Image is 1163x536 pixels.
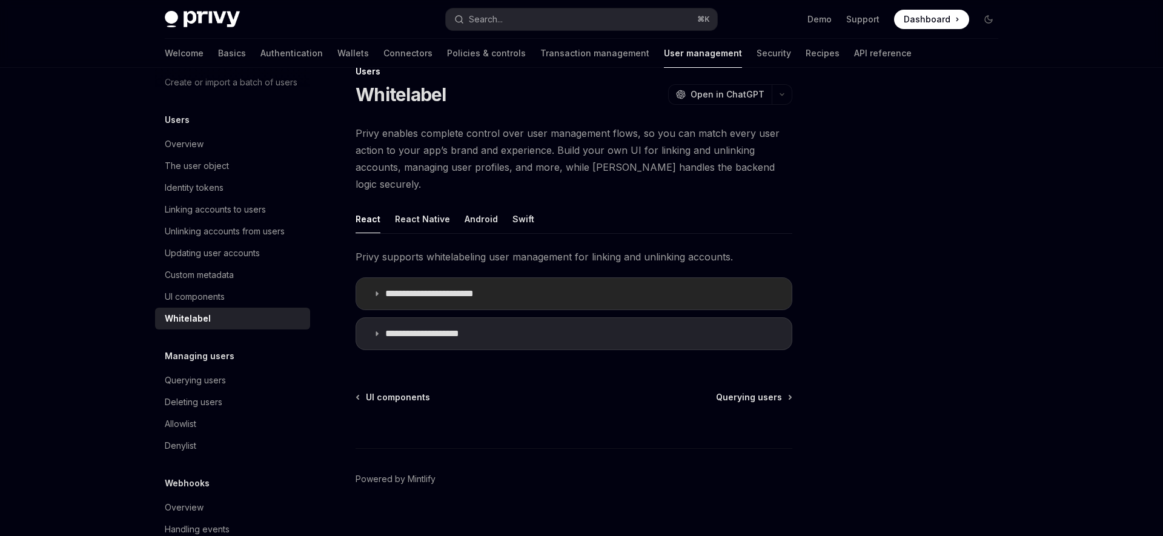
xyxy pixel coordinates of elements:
[446,8,717,30] button: Open search
[540,39,649,68] a: Transaction management
[846,13,880,25] a: Support
[155,155,310,177] a: The user object
[894,10,969,29] a: Dashboard
[664,39,742,68] a: User management
[807,13,832,25] a: Demo
[155,242,310,264] a: Updating user accounts
[337,39,369,68] a: Wallets
[757,39,791,68] a: Security
[979,10,998,29] button: Toggle dark mode
[465,205,498,233] div: Android
[218,39,246,68] a: Basics
[165,438,196,453] div: Denylist
[356,248,792,265] span: Privy supports whitelabeling user management for linking and unlinking accounts.
[155,199,310,220] a: Linking accounts to users
[512,205,534,233] div: Swift
[155,220,310,242] a: Unlinking accounts from users
[155,133,310,155] a: Overview
[165,224,285,239] div: Unlinking accounts from users
[155,497,310,518] a: Overview
[165,39,204,68] a: Welcome
[165,311,211,326] div: Whitelabel
[165,373,226,388] div: Querying users
[716,391,791,403] a: Querying users
[366,391,430,403] span: UI components
[357,391,430,403] a: UI components
[155,264,310,286] a: Custom metadata
[155,435,310,457] a: Denylist
[469,12,503,27] div: Search...
[447,39,526,68] a: Policies & controls
[155,391,310,413] a: Deleting users
[356,84,446,105] h1: Whitelabel
[716,391,782,403] span: Querying users
[165,395,222,409] div: Deleting users
[165,500,204,515] div: Overview
[904,13,950,25] span: Dashboard
[395,205,450,233] div: React Native
[165,246,260,260] div: Updating user accounts
[165,202,266,217] div: Linking accounts to users
[165,417,196,431] div: Allowlist
[155,177,310,199] a: Identity tokens
[165,159,229,173] div: The user object
[155,413,310,435] a: Allowlist
[155,286,310,308] a: UI components
[165,349,234,363] h5: Managing users
[668,84,772,105] button: Open in ChatGPT
[165,290,225,304] div: UI components
[356,205,380,233] div: React
[165,137,204,151] div: Overview
[356,125,792,193] span: Privy enables complete control over user management flows, so you can match every user action to ...
[165,476,210,491] h5: Webhooks
[165,180,224,195] div: Identity tokens
[260,39,323,68] a: Authentication
[356,65,792,78] div: Users
[383,39,432,68] a: Connectors
[155,369,310,391] a: Querying users
[854,39,912,68] a: API reference
[806,39,840,68] a: Recipes
[165,268,234,282] div: Custom metadata
[356,473,436,485] a: Powered by Mintlify
[165,11,240,28] img: dark logo
[165,113,190,127] h5: Users
[691,88,764,101] span: Open in ChatGPT
[697,15,710,24] span: ⌘ K
[155,308,310,329] a: Whitelabel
